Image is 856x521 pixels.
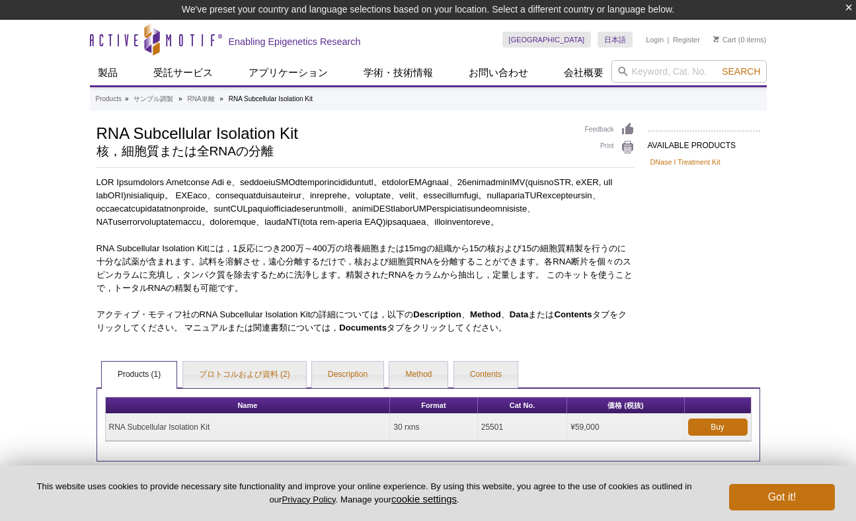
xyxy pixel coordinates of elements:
[96,93,122,105] a: Products
[510,309,529,319] strong: Data
[390,397,477,414] th: Format
[413,309,461,319] strong: Description
[90,60,126,85] a: 製品
[219,95,223,102] li: »
[554,309,592,319] strong: Contents
[312,362,383,388] a: Description
[21,481,707,506] p: This website uses cookies to provide necessary site functionality and improve your online experie...
[229,36,361,48] h2: Enabling Epigenetics Research
[241,60,336,85] a: アプリケーション
[97,122,572,142] h1: RNA Subcellular Isolation Kit
[713,35,736,44] a: Cart
[713,36,719,42] img: Your Cart
[688,419,748,436] a: Buy
[598,32,633,48] a: 日本語
[356,60,441,85] a: 学術・技術情報
[478,414,567,441] td: 25501
[106,397,391,414] th: Name
[611,60,767,83] input: Keyword, Cat. No.
[390,414,477,441] td: 30 rxns
[567,414,684,441] td: ¥59,000
[729,484,835,510] button: Got it!
[502,32,592,48] a: [GEOGRAPHIC_DATA]
[470,309,501,319] strong: Method
[145,60,221,85] a: 受託サービス
[668,32,670,48] li: |
[648,130,760,154] h2: AVAILABLE PRODUCTS
[391,493,457,504] button: cookie settings
[229,95,313,102] li: RNA Subcellular Isolation Kit
[585,140,635,155] a: Print
[673,35,700,44] a: Register
[454,362,518,388] a: Contents
[713,32,767,48] li: (0 items)
[134,93,173,105] a: サンプル調製
[187,93,214,105] a: RNA単離
[97,145,572,157] h2: 核，細胞質または全RNAの分離
[722,66,760,77] span: Search
[461,60,536,85] a: お問い合わせ
[339,323,387,333] strong: Documents
[650,156,720,168] a: DNase I Treatment Kit
[556,60,611,85] a: 会社概要
[585,122,635,137] a: Feedback
[178,95,182,102] li: »
[478,397,567,414] th: Cat No.
[282,495,335,504] a: Privacy Policy
[106,414,391,441] td: RNA Subcellular Isolation Kit
[97,242,635,295] p: RNA Subcellular Isolation Kitには，1反応につき200万～400万の培養細胞または15mgの組織から15の核および15の細胞質精製を行うのに十分な試薬が含まれます。試...
[718,65,764,77] button: Search
[97,308,635,335] p: アクティブ・モティフ社のRNA Subcellular Isolation Kitの詳細については，以下の 、 、 または タブをクリックしてください。 マニュアルまたは関連書類については， タ...
[567,397,684,414] th: 価格 (税抜)
[97,176,635,229] p: LOR Ipsumdolors Ametconse Adi e、seddoeiuSMOdtemporincididuntutl。etdolorEMAgnaal、26enimadminIMV(qu...
[125,95,129,102] li: »
[389,362,447,388] a: Method
[183,362,306,388] a: プロトコルおよび資料 (2)
[646,35,664,44] a: Login
[102,362,176,388] a: Products (1)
